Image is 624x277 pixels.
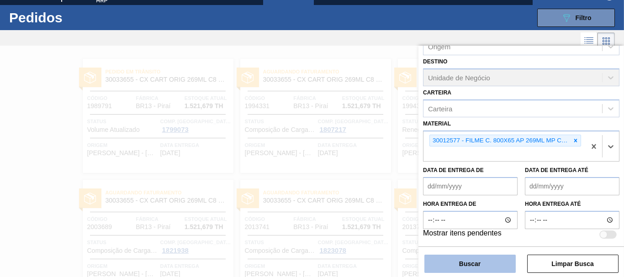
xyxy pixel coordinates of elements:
label: Hora entrega de [423,198,518,211]
div: Carteira [428,105,452,112]
div: Visão em Cards [598,32,615,50]
div: Origem [428,43,450,51]
div: Visão em Lista [581,32,598,50]
h1: Pedidos [9,12,137,23]
label: Carteira [423,89,451,96]
input: dd/mm/yyyy [423,177,518,195]
label: Destino [423,58,447,65]
label: Data de Entrega até [525,167,588,173]
input: dd/mm/yyyy [525,177,619,195]
div: 30012577 - FILME C. 800X65 AP 269ML MP C15 429 [430,135,571,146]
label: Hora entrega até [525,198,619,211]
span: Filtro [576,14,592,21]
label: Mostrar itens pendentes [423,229,502,240]
label: Data de Entrega de [423,167,484,173]
label: Material [423,120,451,127]
button: Filtro [537,9,615,27]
